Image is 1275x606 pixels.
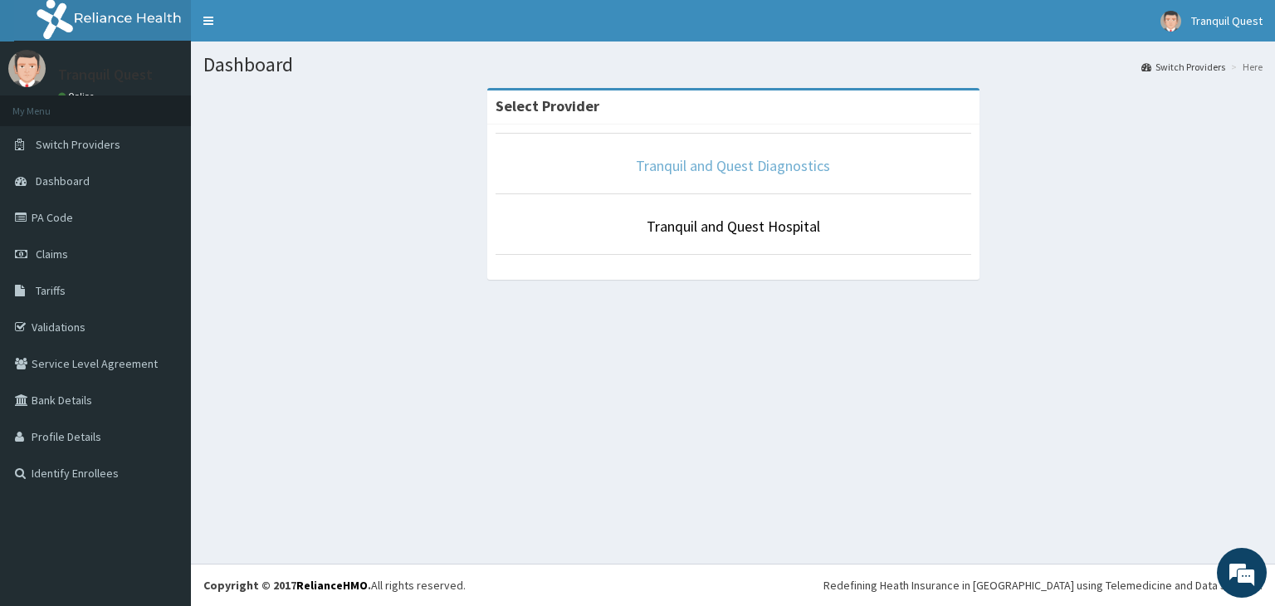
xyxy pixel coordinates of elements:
span: Tariffs [36,283,66,298]
div: Redefining Heath Insurance in [GEOGRAPHIC_DATA] using Telemedicine and Data Science! [823,577,1263,594]
li: Here [1227,60,1263,74]
a: RelianceHMO [296,578,368,593]
div: Chat with us now [86,93,279,115]
strong: Copyright © 2017 . [203,578,371,593]
a: Switch Providers [1141,60,1225,74]
p: Tranquil Quest [58,67,153,82]
div: Minimize live chat window [272,8,312,48]
img: d_794563401_company_1708531726252_794563401 [31,83,67,125]
span: Claims [36,247,68,261]
a: Tranquil and Quest Hospital [647,217,820,236]
textarea: Type your message and hit 'Enter' [8,418,316,476]
strong: Select Provider [496,96,599,115]
img: User Image [8,50,46,87]
span: Switch Providers [36,137,120,152]
a: Online [58,90,98,102]
a: Tranquil and Quest Diagnostics [636,156,830,175]
h1: Dashboard [203,54,1263,76]
span: Tranquil Quest [1191,13,1263,28]
span: We're online! [96,192,229,359]
footer: All rights reserved. [191,564,1275,606]
span: Dashboard [36,173,90,188]
img: User Image [1160,11,1181,32]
